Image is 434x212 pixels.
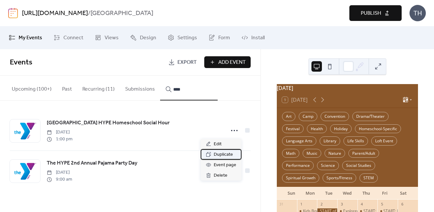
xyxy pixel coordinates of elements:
[359,202,364,206] div: 4
[299,202,304,206] div: 1
[299,112,317,121] div: Camp
[319,187,338,200] div: Tue
[214,172,227,180] span: Delete
[400,202,405,206] div: 6
[339,202,344,206] div: 3
[359,173,378,183] div: STEM
[301,187,319,200] div: Mon
[140,34,156,42] span: Design
[63,34,83,42] span: Connect
[355,124,401,133] div: Homeschool-Specific
[120,76,160,100] button: Submissions
[303,149,321,158] div: Music
[10,55,32,70] span: Events
[47,169,72,176] span: [DATE]
[177,59,197,66] span: Export
[47,129,73,136] span: [DATE]
[321,112,349,121] div: Convention
[88,7,91,20] b: /
[218,34,230,42] span: Form
[282,173,319,183] div: Spiritual Growth
[105,34,119,42] span: Views
[251,34,265,42] span: Install
[214,161,236,169] span: Event page
[163,29,202,46] a: Settings
[376,187,394,200] div: Fri
[7,76,57,100] button: Upcoming (100+)
[125,29,161,46] a: Design
[371,136,397,146] div: Loft Event
[57,76,77,100] button: Past
[409,5,426,21] div: TH
[323,173,356,183] div: Sports/Fitness
[22,7,88,20] a: [URL][DOMAIN_NAME]
[342,161,375,170] div: Social Studies
[8,8,18,18] img: logo
[277,84,418,92] div: [DATE]
[357,187,375,200] div: Thu
[237,29,270,46] a: Install
[279,202,284,206] div: 31
[348,149,379,158] div: Parent/Adult
[47,176,72,183] span: 9:00 am
[77,76,120,100] button: Recurring (11)
[282,136,316,146] div: Language Arts
[282,149,299,158] div: Math
[282,161,314,170] div: Performance
[349,5,402,21] button: Publish
[319,202,324,206] div: 2
[214,140,222,148] span: Edit
[163,56,202,68] a: Export
[325,149,345,158] div: Nature
[47,136,73,143] span: 1:00 pm
[204,56,251,68] button: Add Event
[214,151,233,159] span: Duplicate
[91,7,153,20] b: [GEOGRAPHIC_DATA]
[320,136,340,146] div: Library
[317,161,339,170] div: Science
[204,29,235,46] a: Form
[343,136,368,146] div: Life Skills
[282,124,304,133] div: Festival
[49,29,88,46] a: Connect
[352,112,389,121] div: Drama/Theater
[338,187,357,200] div: Wed
[90,29,124,46] a: Views
[307,124,327,133] div: Health
[218,59,246,66] span: Add Event
[19,34,42,42] span: My Events
[47,159,137,168] a: The HYPE 2nd Annual Pajama Party Day
[47,119,170,127] a: [GEOGRAPHIC_DATA] HYPE Homeschool Social Hour
[4,29,47,46] a: My Events
[282,112,295,121] div: Art
[394,187,413,200] div: Sat
[361,9,381,17] span: Publish
[282,187,301,200] div: Sun
[330,124,352,133] div: Holiday
[177,34,197,42] span: Settings
[379,202,384,206] div: 5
